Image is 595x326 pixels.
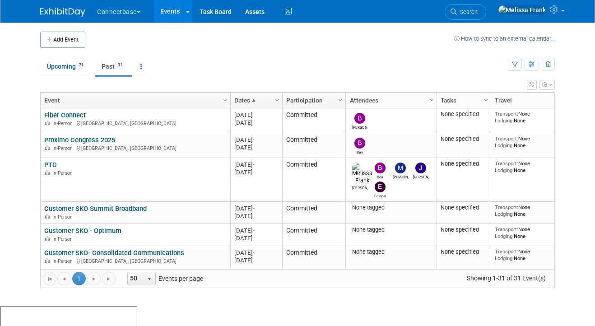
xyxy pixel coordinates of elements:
span: Go to the last page [105,275,112,283]
a: Fiber Connect [44,111,86,119]
img: In-Person Event [45,258,50,263]
div: None specified [441,111,488,118]
div: None None [495,135,560,149]
div: None specified [441,226,488,233]
span: In-Person [52,121,75,126]
a: How to sync to an external calendar... [454,35,555,42]
span: select [146,275,153,283]
div: [DATE] [234,119,278,126]
span: Transport: [495,135,518,142]
span: Column Settings [337,97,344,104]
div: Ben Edmond [352,149,368,154]
a: Past31 [95,58,132,75]
span: Transport: [495,226,518,233]
span: - [253,227,255,234]
img: In-Person Event [45,236,50,241]
a: PTC [44,161,57,169]
div: [GEOGRAPHIC_DATA], [GEOGRAPHIC_DATA] [44,119,226,127]
td: Committed [282,268,345,293]
td: Committed [282,108,345,133]
a: Go to the next page [87,272,101,285]
img: Ben Edmond [375,163,386,173]
div: [DATE] [234,144,278,151]
div: None tagged [350,226,433,233]
span: Lodging: [495,142,514,149]
span: Transport: [495,160,518,167]
a: Search [445,4,486,20]
img: In-Person Event [45,214,50,219]
div: [DATE] [234,227,278,234]
span: 31 [115,62,125,69]
a: Column Settings [553,93,563,106]
span: Go to the previous page [60,275,68,283]
span: - [253,136,255,143]
a: Participation [286,93,339,108]
div: None specified [441,204,488,211]
td: Committed [282,246,345,268]
span: In-Person [52,214,75,220]
td: Committed [282,133,345,158]
img: Ben Edmond [354,138,365,149]
span: In-Person [52,258,75,264]
div: [DATE] [234,136,278,144]
a: Column Settings [221,93,231,106]
div: None None [495,204,560,217]
div: [GEOGRAPHIC_DATA], [GEOGRAPHIC_DATA] [44,257,226,265]
div: Ben Edmond [372,173,388,179]
img: Melissa Frank [498,5,546,15]
td: Committed [282,224,345,246]
span: Column Settings [274,97,281,104]
span: 21 [76,62,86,69]
span: In-Person [52,236,75,242]
div: None specified [441,135,488,143]
span: Transport: [495,248,518,255]
td: Committed [282,158,345,202]
button: Add Event [40,32,85,48]
div: None specified [441,248,488,256]
a: Travel [495,93,557,108]
span: Lodging: [495,211,514,217]
td: Committed [282,202,345,224]
div: None specified [441,160,488,168]
div: None tagged [350,248,433,256]
span: Transport: [495,204,518,210]
span: Lodging: [495,255,514,261]
a: Go to the first page [43,272,56,285]
span: - [253,161,255,168]
div: [DATE] [234,234,278,242]
a: Upcoming21 [40,58,93,75]
a: Column Settings [336,93,346,106]
span: Lodging: [495,117,514,124]
div: James Grant [413,173,429,179]
img: In-Person Event [45,170,50,175]
a: Dates [234,93,276,108]
span: Showing 1-31 of 31 Event(s) [459,272,554,284]
span: 1 [72,272,86,285]
a: Tasks [441,93,485,108]
span: 50 [128,272,143,285]
span: Lodging: [495,167,514,173]
span: In-Person [52,145,75,151]
div: Brian Maggiacomo [352,124,368,130]
div: Melissa Frank [352,184,368,190]
a: Proximo Congress 2025 [44,136,115,144]
span: Go to the next page [90,275,98,283]
a: Column Settings [427,93,437,106]
img: James Grant [415,163,426,173]
a: Go to the previous page [57,272,71,285]
span: Column Settings [222,97,229,104]
a: Column Settings [481,93,491,106]
div: [DATE] [234,205,278,212]
span: Search [457,9,478,15]
div: None None [495,160,560,173]
img: In-Person Event [45,121,50,125]
div: Mary Ann Rose [393,173,409,179]
span: - [253,112,255,118]
span: In-Person [52,170,75,176]
div: [DATE] [234,111,278,119]
img: In-Person Event [45,145,50,150]
a: Event [44,93,224,108]
span: Transport: [495,111,518,117]
div: [DATE] [234,249,278,256]
span: - [253,249,255,256]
